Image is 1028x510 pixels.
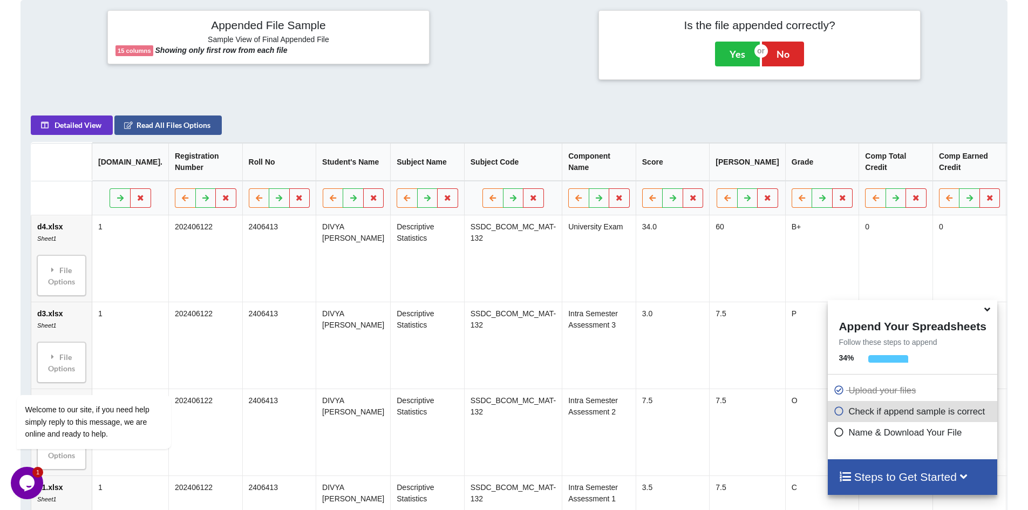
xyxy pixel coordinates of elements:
th: Comp Earned Credit [932,143,1006,181]
td: SSDC_BCOM_MC_MAT-132 [464,215,562,302]
td: 7.5 [710,302,785,389]
td: 0 [859,215,933,302]
th: Subject Code [464,143,562,181]
i: Sheet1 [37,496,56,502]
th: Grade [785,143,859,181]
b: Showing only first row from each file [155,46,288,55]
th: [PERSON_NAME] [710,143,785,181]
td: DIVYA [PERSON_NAME] [316,302,390,389]
th: Subject Name [391,143,465,181]
td: 1 [92,215,168,302]
td: University Exam [562,215,636,302]
h4: Steps to Get Started [839,470,986,484]
td: 202406122 [168,302,242,389]
button: Read All Files Options [114,115,222,135]
th: Score [636,143,710,181]
td: SSDC_BCOM_MC_MAT-132 [464,302,562,389]
td: 3.0 [636,302,710,389]
th: [DOMAIN_NAME]. [92,143,168,181]
td: 34.0 [636,215,710,302]
iframe: chat widget [11,467,45,499]
td: P [785,302,859,389]
td: Descriptive Statistics [391,389,465,475]
th: Component Name [562,143,636,181]
th: Registration Number [168,143,242,181]
p: Check if append sample is correct [833,405,994,418]
td: d4.xlsx [31,215,92,302]
td: 202406122 [168,215,242,302]
p: Upload your files [833,384,994,397]
th: Roll No [242,143,316,181]
td: 60 [710,215,785,302]
td: SSDC_BCOM_MC_MAT-132 [464,389,562,475]
h4: Append Your Spreadsheets [828,317,997,333]
td: 2406413 [242,302,316,389]
i: Sheet1 [37,235,56,242]
button: No [762,42,804,66]
td: O [785,389,859,475]
td: Descriptive Statistics [391,215,465,302]
td: Descriptive Statistics [391,302,465,389]
b: 34 % [839,353,854,362]
td: 7.5 [636,389,710,475]
td: 202406122 [168,389,242,475]
td: 7.5 [710,389,785,475]
td: 2406413 [242,215,316,302]
p: Follow these steps to append [828,337,997,348]
p: Name & Download Your File [833,426,994,439]
td: B+ [785,215,859,302]
button: Detailed View [31,115,113,135]
th: Student's Name [316,143,390,181]
iframe: chat widget [11,297,205,461]
td: 2406413 [242,389,316,475]
td: Intra Semester Assessment 2 [562,389,636,475]
th: Comp Total Credit [859,143,933,181]
td: DIVYA [PERSON_NAME] [316,215,390,302]
b: 15 columns [118,47,151,54]
td: DIVYA [PERSON_NAME] [316,389,390,475]
div: File Options [40,259,83,293]
h6: Sample View of Final Appended File [115,35,421,46]
td: 0 [932,215,1006,302]
td: Intra Semester Assessment 3 [562,302,636,389]
button: Yes [715,42,760,66]
h4: Appended File Sample [115,18,421,33]
h4: Is the file appended correctly? [607,18,913,32]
